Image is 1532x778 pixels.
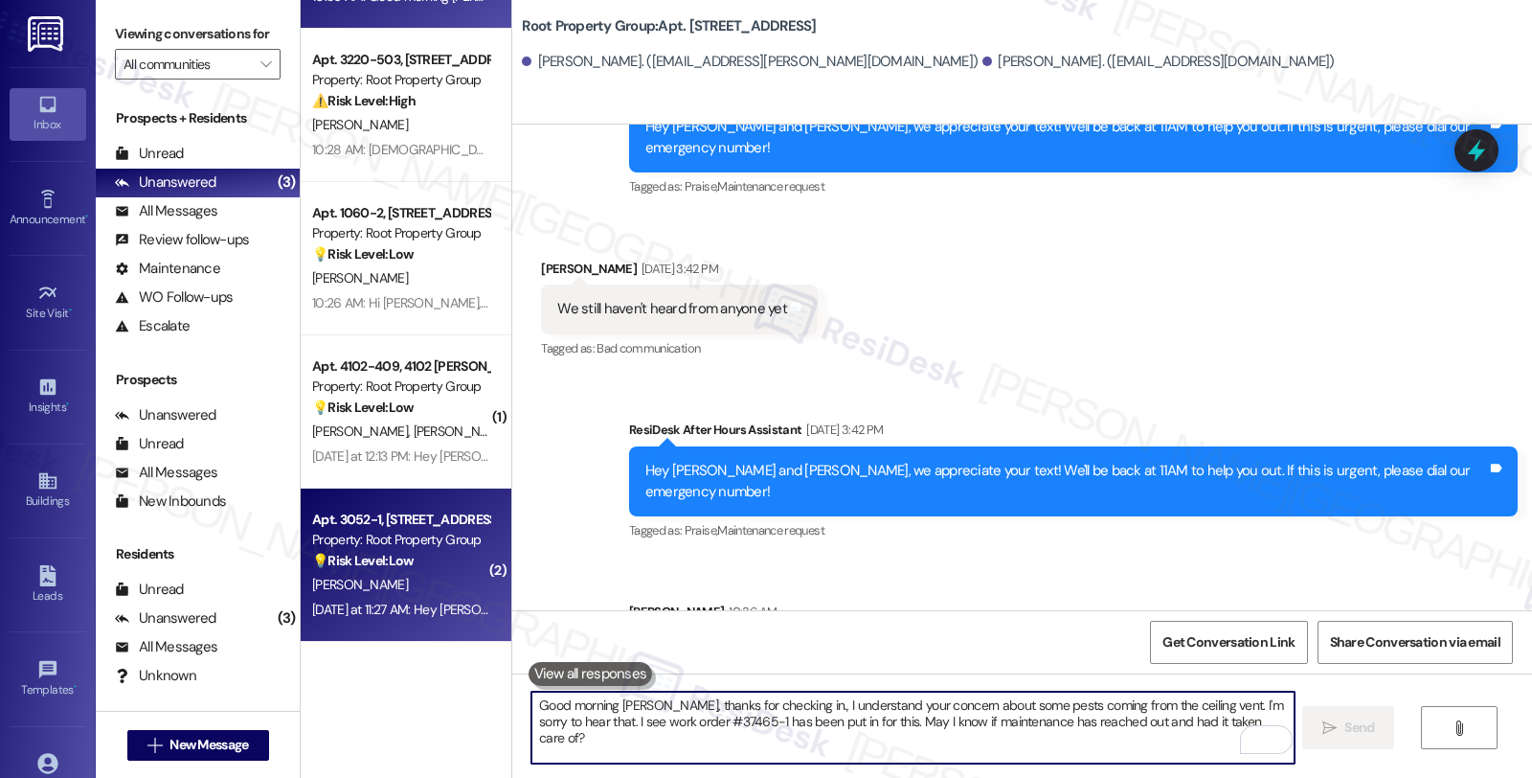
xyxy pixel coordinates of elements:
i:  [260,57,271,72]
a: Inbox [10,88,86,140]
textarea: To enrich screen reader interactions, please activate Accessibility in Grammarly extension settings [531,692,1294,764]
span: [PERSON_NAME] [312,116,408,133]
i:  [1322,721,1337,736]
span: • [74,680,77,694]
div: [PERSON_NAME]. ([EMAIL_ADDRESS][DOMAIN_NAME]) [982,52,1335,72]
div: [DATE] 3:42 PM [637,259,718,279]
div: Unanswered [115,172,216,193]
div: Unknown [115,666,196,686]
div: [PERSON_NAME] [629,602,1518,629]
div: We still haven't heard from anyone yet [557,299,787,319]
a: Leads [10,560,86,611]
span: • [85,210,88,223]
div: Unread [115,580,184,600]
div: 10:36 AM [724,602,777,622]
div: Apt. 3220-503, [STREET_ADDRESS][PERSON_NAME] [312,50,489,70]
span: • [69,304,72,317]
div: Tagged as: [541,334,818,362]
div: WO Follow-ups [115,287,233,308]
div: Property: Root Property Group [312,70,489,90]
div: Unanswered [115,608,216,629]
a: Site Visit • [10,277,86,329]
span: Maintenance request [717,178,824,194]
button: Get Conversation Link [1150,621,1307,664]
div: (3) [273,604,301,633]
div: Tagged as: [629,516,1518,544]
span: [PERSON_NAME] [312,576,408,593]
div: Apt. 4102-409, 4102 [PERSON_NAME] [312,356,489,377]
div: Prospects [96,370,300,390]
div: Escalate [115,316,190,336]
span: • [66,398,69,411]
span: Praise , [685,178,717,194]
div: Hey [PERSON_NAME] and [PERSON_NAME], we appreciate your text! We'll be back at 11AM to help you o... [645,117,1487,158]
div: Unread [115,434,184,454]
div: Property: Root Property Group [312,377,489,397]
input: All communities [124,49,250,80]
div: Prospects + Residents [96,108,300,128]
a: Buildings [10,465,86,516]
div: [PERSON_NAME] [541,259,818,286]
strong: ⚠️ Risk Level: High [312,92,416,109]
div: Property: Root Property Group [312,223,489,243]
b: Root Property Group: Apt. [STREET_ADDRESS] [522,16,816,36]
strong: 💡 Risk Level: Low [312,399,414,416]
img: ResiDesk Logo [28,16,67,52]
a: Templates • [10,653,86,705]
div: (3) [273,168,301,197]
div: Maintenance [115,259,220,279]
div: ResiDesk After Hours Assistant [629,420,1518,446]
label: Viewing conversations for [115,19,281,49]
div: Apt. 1060-2, [STREET_ADDRESS] [312,203,489,223]
span: New Message [169,735,248,755]
strong: 💡 Risk Level: Low [312,552,414,569]
span: [PERSON_NAME] [312,269,408,286]
div: New Inbounds [115,492,226,512]
span: Praise , [685,522,717,538]
div: Unanswered [115,405,216,425]
div: [PERSON_NAME]. ([EMAIL_ADDRESS][PERSON_NAME][DOMAIN_NAME]) [522,52,978,72]
div: Apt. 3052-1, [STREET_ADDRESS][PERSON_NAME] [312,510,489,530]
button: New Message [127,730,269,761]
div: [DATE] at 12:13 PM: Hey [PERSON_NAME] and [PERSON_NAME], we appreciate your text! We'll be back a... [312,447,1295,465]
div: Tagged as: [629,172,1518,200]
a: Insights • [10,371,86,423]
div: [DATE] 3:42 PM [801,420,883,440]
div: All Messages [115,463,217,483]
span: Share Conversation via email [1330,632,1500,652]
i:  [1452,721,1466,736]
div: Unread [115,144,184,164]
div: [DATE] at 11:27 AM: Hey [PERSON_NAME], we appreciate your text! We'll be back at 11AM to help you... [312,601,1171,618]
strong: 💡 Risk Level: Low [312,245,414,263]
button: Send [1302,706,1395,749]
div: Hey [PERSON_NAME] and [PERSON_NAME], we appreciate your text! We'll be back at 11AM to help you o... [645,461,1487,502]
i:  [147,738,162,753]
div: Property: Root Property Group [312,530,489,550]
span: Maintenance request [717,522,824,538]
div: All Messages [115,201,217,221]
div: Residents [96,544,300,564]
span: [PERSON_NAME] [312,423,414,440]
span: Bad communication [597,340,700,356]
span: Get Conversation Link [1162,632,1295,652]
span: [PERSON_NAME] [414,423,509,440]
button: Share Conversation via email [1318,621,1513,664]
div: Review follow-ups [115,230,249,250]
span: Send [1344,718,1374,738]
div: All Messages [115,637,217,657]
